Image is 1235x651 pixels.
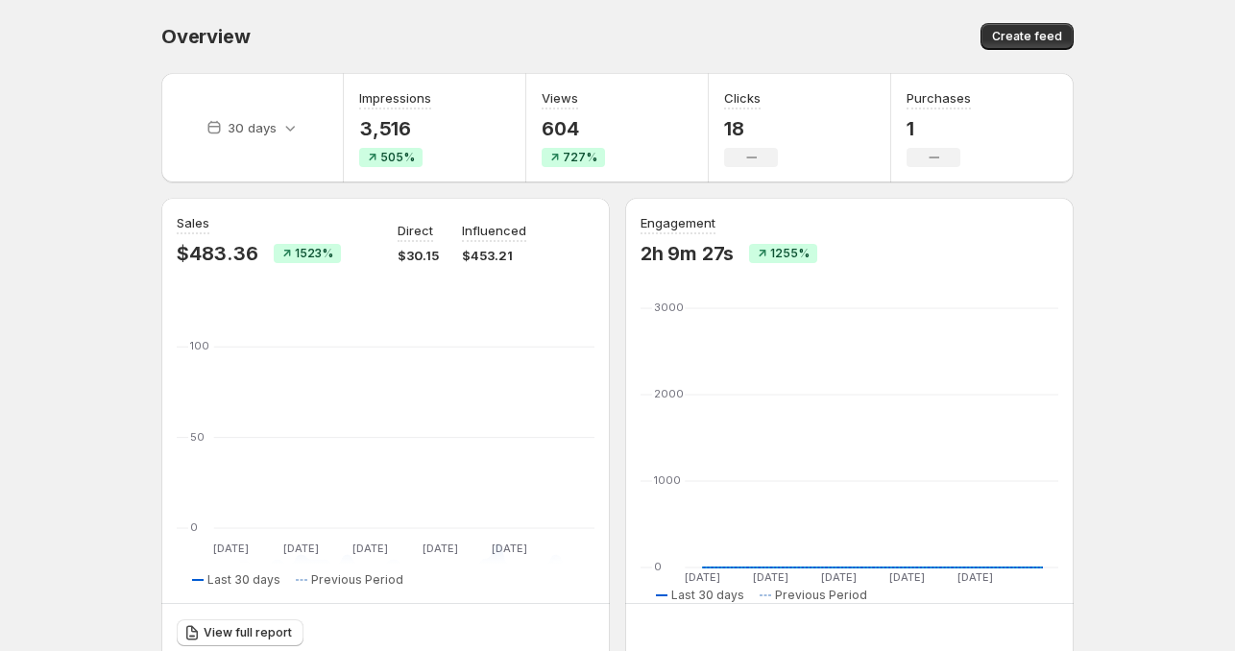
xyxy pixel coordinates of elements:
[228,118,277,137] p: 30 days
[775,588,867,603] span: Previous Period
[957,570,993,584] text: [DATE]
[981,23,1074,50] button: Create feed
[311,572,403,588] span: Previous Period
[295,246,333,261] span: 1523%
[423,542,458,555] text: [DATE]
[177,619,303,646] a: View full report
[992,29,1062,44] span: Create feed
[359,117,431,140] p: 3,516
[821,570,857,584] text: [DATE]
[542,117,605,140] p: 604
[462,221,526,240] p: Influenced
[654,387,684,400] text: 2000
[177,242,258,265] p: $483.36
[641,213,715,232] h3: Engagement
[204,625,292,640] span: View full report
[462,246,526,265] p: $453.21
[889,570,925,584] text: [DATE]
[190,339,209,352] text: 100
[907,117,971,140] p: 1
[753,570,788,584] text: [DATE]
[283,542,319,555] text: [DATE]
[654,560,662,573] text: 0
[654,301,684,314] text: 3000
[492,542,527,555] text: [DATE]
[671,588,744,603] span: Last 30 days
[770,246,810,261] span: 1255%
[398,246,439,265] p: $30.15
[398,221,433,240] p: Direct
[380,150,415,165] span: 505%
[724,88,761,108] h3: Clicks
[161,25,250,48] span: Overview
[641,242,734,265] p: 2h 9m 27s
[654,473,681,487] text: 1000
[359,88,431,108] h3: Impressions
[542,88,578,108] h3: Views
[190,520,198,534] text: 0
[177,213,209,232] h3: Sales
[563,150,597,165] span: 727%
[724,117,778,140] p: 18
[207,572,280,588] span: Last 30 days
[685,570,720,584] text: [DATE]
[190,430,205,444] text: 50
[907,88,971,108] h3: Purchases
[352,542,388,555] text: [DATE]
[213,542,249,555] text: [DATE]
